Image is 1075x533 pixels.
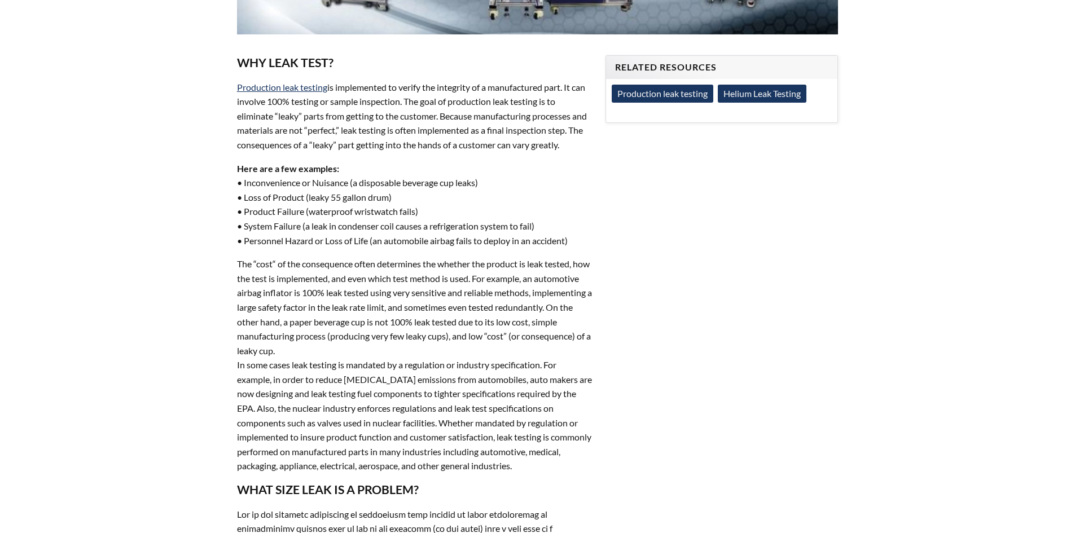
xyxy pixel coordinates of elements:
p: The “cost“ of the consequence often determines the whether the product is leak tested, how the te... [237,257,593,473]
h3: WHY LEAK TEST? [237,55,593,71]
a: Helium Leak Testing [718,85,806,103]
strong: Here are a few examples: [237,163,339,174]
h4: Related Resources [615,61,828,73]
h3: WHAT SIZE LEAK IS A PROBLEM? [237,482,593,498]
a: Production leak testing [237,82,327,92]
p: is implemented to verify the integrity of a manufactured part. It can involve 100% testing or sam... [237,80,593,152]
a: Production leak testing [612,85,713,103]
p: • Inconvenience or Nuisance (a disposable beverage cup leaks) • Loss of Product (leaky 55 gallon ... [237,161,593,248]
